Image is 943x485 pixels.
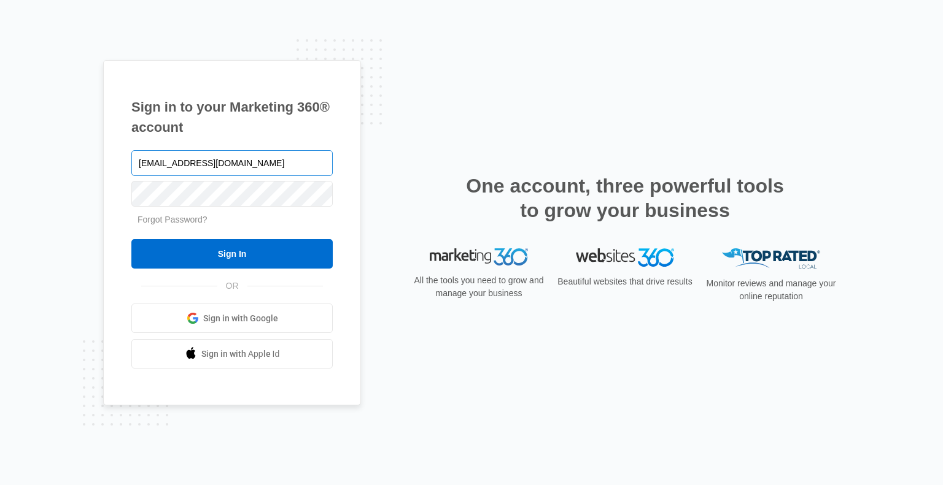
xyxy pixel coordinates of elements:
[203,312,278,325] span: Sign in with Google
[201,348,280,361] span: Sign in with Apple Id
[131,304,333,333] a: Sign in with Google
[576,248,674,266] img: Websites 360
[462,174,788,223] h2: One account, three powerful tools to grow your business
[131,339,333,369] a: Sign in with Apple Id
[131,239,333,269] input: Sign In
[131,150,333,176] input: Email
[138,215,208,224] a: Forgot Password?
[722,248,820,269] img: Top Rated Local
[430,248,528,265] img: Marketing 360
[410,274,548,300] p: All the tools you need to grow and manage your business
[702,277,840,303] p: Monitor reviews and manage your online reputation
[556,275,694,288] p: Beautiful websites that drive results
[131,97,333,137] h1: Sign in to your Marketing 360® account
[217,280,247,292] span: OR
